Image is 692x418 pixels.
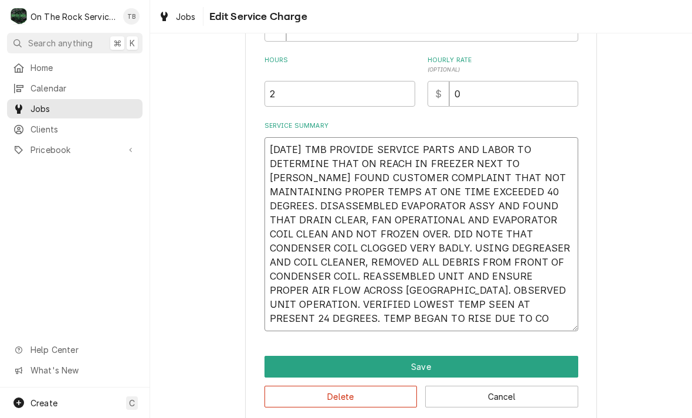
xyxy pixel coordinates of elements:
a: Go to Help Center [7,340,143,359]
div: $ [428,81,449,107]
label: Hourly Rate [428,56,578,74]
textarea: [DATE] TMB PROVIDE SERVICE PARTS AND LABOR TO DETERMINE THAT ON REACH IN FREEZER NEXT TO [PERSON_... [264,137,578,331]
a: Jobs [154,7,201,26]
span: Jobs [30,103,137,115]
span: Clients [30,123,137,135]
span: C [129,397,135,409]
span: Jobs [176,11,196,23]
span: Edit Service Charge [206,9,307,25]
span: Create [30,398,57,408]
span: Calendar [30,82,137,94]
span: What's New [30,364,135,376]
div: [object Object] [264,56,415,107]
button: Save [264,356,578,378]
span: K [130,37,135,49]
div: TB [123,8,140,25]
span: Help Center [30,344,135,356]
label: Service Summary [264,121,578,131]
div: Button Group [264,356,578,407]
span: ( optional ) [428,66,460,73]
div: Service Summary [264,121,578,331]
button: Delete [264,386,418,407]
span: Pricebook [30,144,119,156]
label: Hours [264,56,415,74]
a: Go to Pricebook [7,140,143,159]
div: Todd Brady's Avatar [123,8,140,25]
div: Button Group Row [264,378,578,407]
div: [object Object] [428,56,578,107]
div: On The Rock Services's Avatar [11,8,27,25]
div: O [11,8,27,25]
div: Button Group Row [264,356,578,378]
a: Calendar [7,79,143,98]
div: On The Rock Services [30,11,117,23]
button: Search anything⌘K [7,33,143,53]
span: Search anything [28,37,93,49]
button: Cancel [425,386,578,407]
span: ⌘ [113,37,121,49]
a: Clients [7,120,143,139]
span: Home [30,62,137,74]
a: Jobs [7,99,143,118]
a: Home [7,58,143,77]
a: Go to What's New [7,361,143,380]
